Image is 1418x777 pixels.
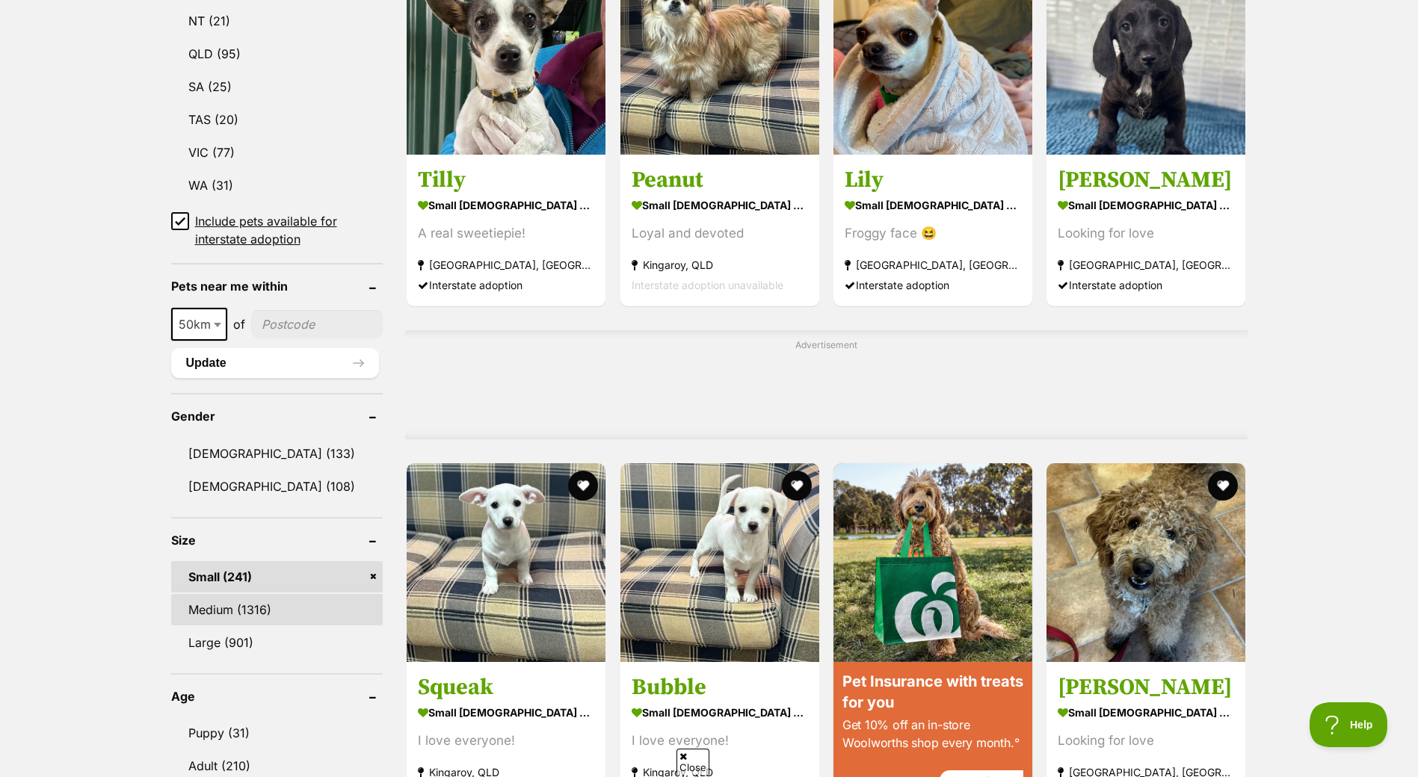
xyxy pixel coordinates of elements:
div: I love everyone! [418,731,594,751]
button: Update [171,348,380,378]
header: Size [171,533,383,547]
span: of [233,315,245,333]
strong: [GEOGRAPHIC_DATA], [GEOGRAPHIC_DATA] [1058,255,1234,275]
strong: small [DEMOGRAPHIC_DATA] Dog [632,702,808,723]
h3: Bubble [632,673,808,702]
h3: Peanut [632,166,808,194]
strong: small [DEMOGRAPHIC_DATA] Dog [845,194,1021,216]
span: Interstate adoption unavailable [632,279,783,291]
a: [PERSON_NAME] small [DEMOGRAPHIC_DATA] Dog Looking for love [GEOGRAPHIC_DATA], [GEOGRAPHIC_DATA] ... [1046,155,1245,306]
strong: [GEOGRAPHIC_DATA], [GEOGRAPHIC_DATA] [418,255,594,275]
h3: Lily [845,166,1021,194]
strong: small [DEMOGRAPHIC_DATA] Dog [1058,194,1234,216]
div: Interstate adoption [418,275,594,295]
button: favourite [1209,471,1239,501]
h3: Squeak [418,673,594,702]
div: Interstate adoption [845,275,1021,295]
img: Bubble - Chihuahua (Smooth Coat) x Jack Russell Terrier x Fox Terrier (Miniature) Dog [620,463,819,662]
header: Pets near me within [171,279,383,293]
div: A real sweetiepie! [418,223,594,244]
a: NT (21) [171,5,383,37]
div: Looking for love [1058,223,1234,244]
a: Small (241) [171,561,383,592]
div: Loyal and devoted [632,223,808,244]
div: Interstate adoption [1058,275,1234,295]
a: Lily small [DEMOGRAPHIC_DATA] Dog Froggy face 😆 [GEOGRAPHIC_DATA], [GEOGRAPHIC_DATA] Interstate a... [833,155,1032,306]
input: postcode [251,310,383,338]
a: Include pets available for interstate adoption [171,212,383,248]
h3: [PERSON_NAME] [1058,166,1234,194]
span: Close [676,749,709,775]
iframe: Help Scout Beacon - Open [1310,702,1388,747]
a: WA (31) [171,170,383,201]
a: [DEMOGRAPHIC_DATA] (133) [171,438,383,469]
a: Medium (1316) [171,594,383,625]
strong: small [DEMOGRAPHIC_DATA] Dog [418,702,594,723]
img: Squeak - Chihuahua (Smooth Coat) x Jack Russell Terrier x Fox Terrier (Miniature) Dog [407,463,605,662]
a: TAS (20) [171,104,383,135]
a: SA (25) [171,71,383,102]
strong: Kingaroy, QLD [632,255,808,275]
header: Age [171,690,383,703]
a: Large (901) [171,627,383,658]
a: Puppy (31) [171,717,383,749]
div: Advertisement [405,330,1247,439]
a: Tilly small [DEMOGRAPHIC_DATA] Dog A real sweetiepie! [GEOGRAPHIC_DATA], [GEOGRAPHIC_DATA] Inters... [407,155,605,306]
span: 50km [171,308,227,341]
button: favourite [569,471,599,501]
strong: small [DEMOGRAPHIC_DATA] Dog [418,194,594,216]
button: favourite [782,471,812,501]
div: Looking for love [1058,731,1234,751]
div: Froggy face 😆 [845,223,1021,244]
h3: Tilly [418,166,594,194]
a: [DEMOGRAPHIC_DATA] (108) [171,471,383,502]
div: I love everyone! [632,731,808,751]
span: 50km [173,314,226,335]
img: Bailey - Bichon Frise x Poodle Toy Dog [1046,463,1245,662]
a: Peanut small [DEMOGRAPHIC_DATA] Dog Loyal and devoted Kingaroy, QLD Interstate adoption unavailable [620,155,819,306]
header: Gender [171,409,383,423]
span: Include pets available for interstate adoption [195,212,383,248]
a: QLD (95) [171,38,383,69]
strong: [GEOGRAPHIC_DATA], [GEOGRAPHIC_DATA] [845,255,1021,275]
a: VIC (77) [171,137,383,168]
strong: small [DEMOGRAPHIC_DATA] Dog [1058,702,1234,723]
h3: [PERSON_NAME] [1058,673,1234,702]
strong: small [DEMOGRAPHIC_DATA] Dog [632,194,808,216]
